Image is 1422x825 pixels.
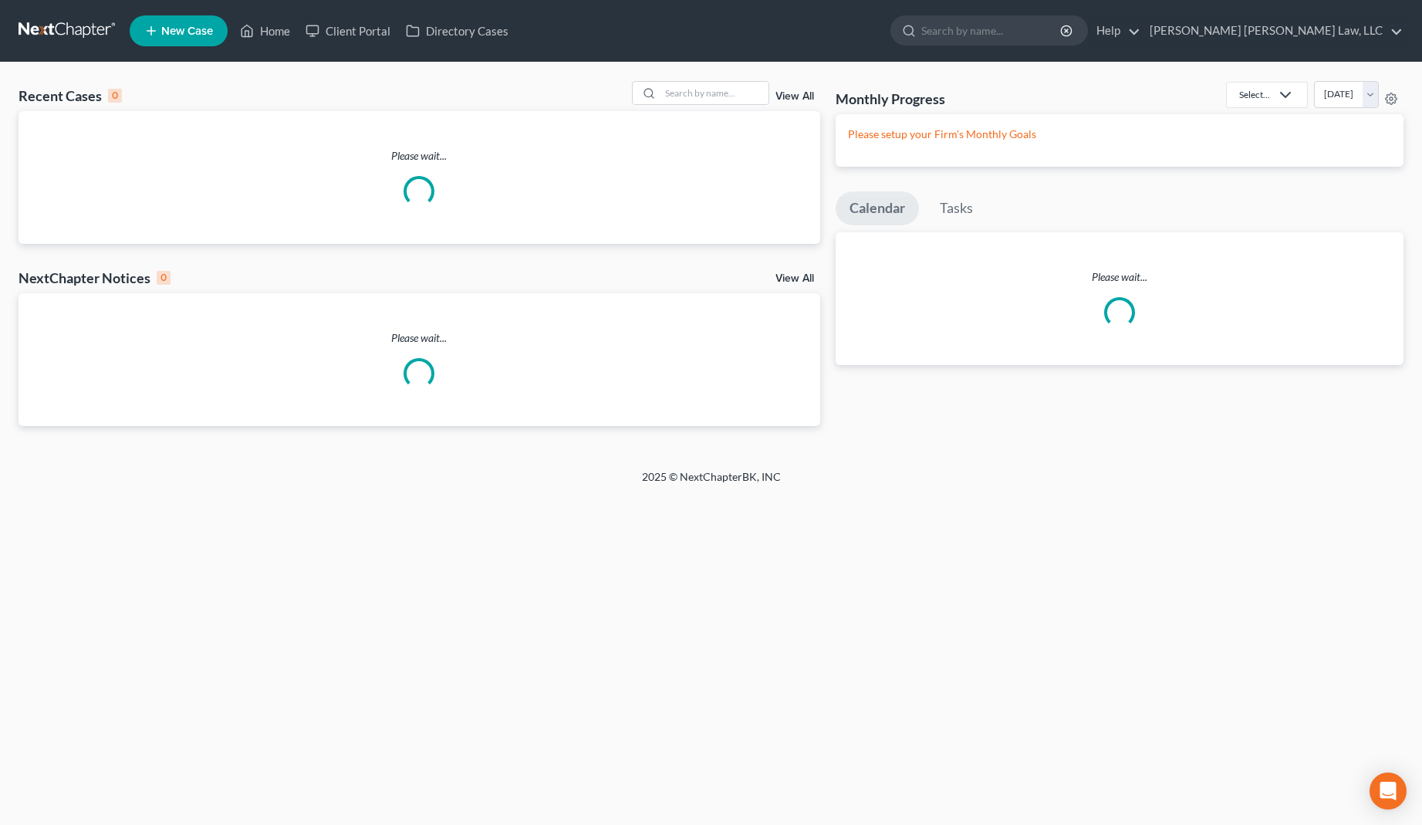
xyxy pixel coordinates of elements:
[298,17,398,45] a: Client Portal
[836,191,919,225] a: Calendar
[921,16,1062,45] input: Search by name...
[660,82,768,104] input: Search by name...
[157,271,171,285] div: 0
[19,86,122,105] div: Recent Cases
[775,273,814,284] a: View All
[19,269,171,287] div: NextChapter Notices
[108,89,122,103] div: 0
[19,148,820,164] p: Please wait...
[272,469,1151,497] div: 2025 © NextChapterBK, INC
[161,25,213,37] span: New Case
[1239,88,1270,101] div: Select...
[19,330,820,346] p: Please wait...
[836,90,945,108] h3: Monthly Progress
[836,269,1403,285] p: Please wait...
[1370,773,1407,810] div: Open Intercom Messenger
[775,91,814,102] a: View All
[848,127,1391,142] p: Please setup your Firm's Monthly Goals
[926,191,987,225] a: Tasks
[1089,17,1140,45] a: Help
[232,17,298,45] a: Home
[398,17,516,45] a: Directory Cases
[1142,17,1403,45] a: [PERSON_NAME] [PERSON_NAME] Law, LLC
